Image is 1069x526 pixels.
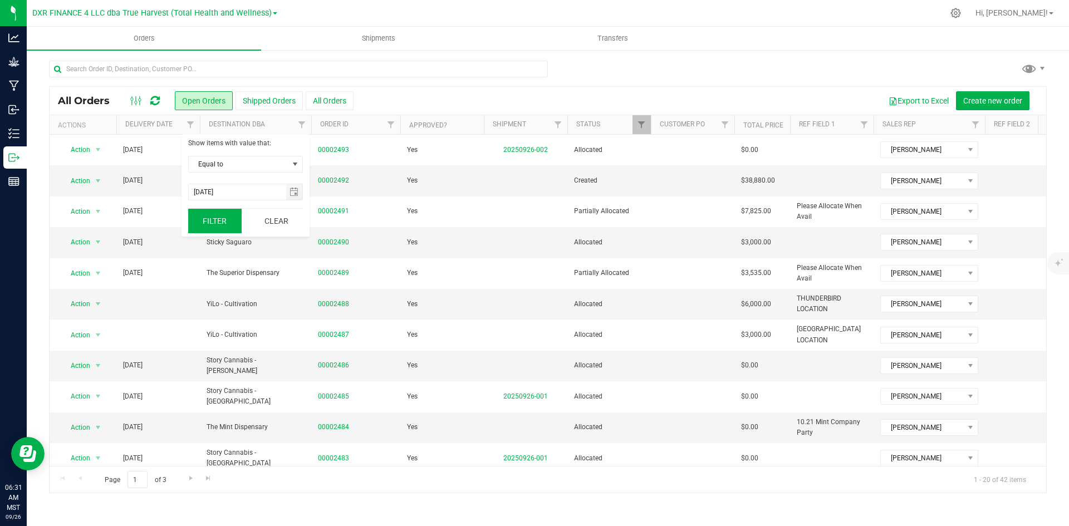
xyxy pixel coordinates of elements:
[574,237,644,248] span: Allocated
[741,391,758,402] span: $0.00
[881,204,964,219] span: [PERSON_NAME]
[574,268,644,278] span: Partially Allocated
[61,266,91,281] span: Action
[61,450,91,466] span: Action
[123,453,143,464] span: [DATE]
[318,175,349,186] a: 00002492
[407,391,418,402] span: Yes
[318,145,349,155] a: 00002493
[318,360,349,371] a: 00002486
[741,237,771,248] span: $3,000.00
[797,263,867,284] span: Please Allocate When Avail
[123,206,143,217] span: [DATE]
[660,120,705,128] a: Customer PO
[881,142,964,158] span: [PERSON_NAME]
[91,173,105,189] span: select
[741,453,758,464] span: $0.00
[967,115,985,134] a: Filter
[200,471,217,486] a: Go to the last page
[5,513,22,521] p: 09/26
[182,134,310,237] form: Show items with value that:
[123,268,143,278] span: [DATE]
[207,422,305,432] span: The Mint Dispensary
[119,33,170,43] span: Orders
[288,156,302,172] span: select
[407,175,418,186] span: Yes
[716,115,734,134] a: Filter
[189,156,288,172] span: Equal to
[8,104,19,115] inline-svg: Inbound
[91,204,105,219] span: select
[58,95,121,107] span: All Orders
[741,422,758,432] span: $0.00
[11,437,45,470] iframe: Resource center
[8,32,19,43] inline-svg: Analytics
[882,120,916,128] a: Sales Rep
[382,115,400,134] a: Filter
[407,299,418,309] span: Yes
[188,156,303,173] span: Operator
[8,56,19,67] inline-svg: Grow
[741,299,771,309] span: $6,000.00
[574,391,644,402] span: Allocated
[407,453,418,464] span: Yes
[965,471,1035,488] span: 1 - 20 of 42 items
[91,266,105,281] span: select
[91,358,105,373] span: select
[318,453,349,464] a: 00002483
[91,389,105,404] span: select
[123,145,143,155] span: [DATE]
[797,324,867,345] span: [GEOGRAPHIC_DATA] LOCATION
[956,91,1029,110] button: Create new order
[797,417,867,438] span: 10.21 Mint Company Party
[407,330,418,340] span: Yes
[632,115,651,134] a: Filter
[741,145,758,155] span: $0.00
[496,27,730,50] a: Transfers
[881,358,964,373] span: [PERSON_NAME]
[207,268,305,278] span: The Superior Dispensary
[881,266,964,281] span: [PERSON_NAME]
[741,330,771,340] span: $3,000.00
[207,330,305,340] span: YiLo - Cultivation
[574,453,644,464] span: Allocated
[881,173,964,189] span: [PERSON_NAME]
[293,115,311,134] a: Filter
[207,355,305,376] span: Story Cannabis - [PERSON_NAME]
[91,296,105,312] span: select
[91,142,105,158] span: select
[188,209,242,233] button: Filter
[189,184,286,200] input: Value
[741,360,758,371] span: $0.00
[5,483,22,513] p: 06:31 AM MST
[61,389,91,404] span: Action
[8,176,19,187] inline-svg: Reports
[318,268,349,278] a: 00002489
[318,422,349,432] a: 00002484
[209,120,265,128] a: Destination DBA
[236,91,303,110] button: Shipped Orders
[320,120,349,128] a: Order ID
[407,422,418,432] span: Yes
[58,121,112,129] div: Actions
[61,327,91,343] span: Action
[574,422,644,432] span: Allocated
[8,128,19,139] inline-svg: Inventory
[493,120,526,128] a: Shipment
[91,234,105,250] span: select
[799,120,835,128] a: Ref Field 1
[188,139,303,148] div: Show items with value that:
[407,360,418,371] span: Yes
[503,454,548,462] a: 20250926-001
[123,175,143,186] span: [DATE]
[182,115,200,134] a: Filter
[881,91,956,110] button: Export to Excel
[963,96,1022,105] span: Create new order
[61,173,91,189] span: Action
[61,358,91,373] span: Action
[286,184,302,200] span: select
[91,420,105,435] span: select
[207,237,305,248] span: Sticky Saguaro
[797,293,867,314] span: THUNDERBIRD LOCATION
[123,237,143,248] span: [DATE]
